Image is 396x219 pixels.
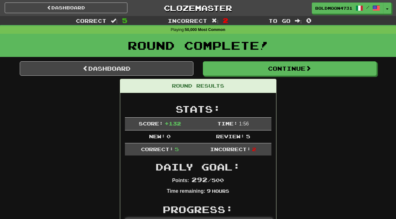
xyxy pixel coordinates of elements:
[246,133,250,139] span: 5
[312,3,383,14] a: BoldMoon4731 /
[168,18,207,24] span: Incorrect
[185,28,225,32] strong: 50,000 Most Common
[111,18,118,23] span: :
[2,39,394,52] h1: Round Complete!
[141,146,173,152] span: Correct:
[252,146,256,152] span: 2
[125,104,271,114] h2: Stats:
[125,162,271,172] h2: Daily Goal:
[203,61,377,76] button: Continue
[269,18,291,24] span: To go
[149,133,165,139] span: New:
[315,5,352,11] span: BoldMoon4731
[5,3,127,13] a: Dashboard
[216,133,244,139] span: Review:
[172,178,189,183] strong: Points:
[212,18,219,23] span: :
[137,3,260,13] a: Clozemaster
[167,188,205,194] strong: Time remaining:
[165,120,181,126] span: + 132
[20,61,193,76] a: Dashboard
[125,204,271,215] h2: Progress:
[120,79,276,93] div: Round Results
[122,17,127,24] span: 5
[139,120,163,126] span: Score:
[167,133,171,139] span: 0
[366,5,369,9] span: /
[239,121,249,126] span: 1 : 56
[175,146,179,152] span: 5
[210,146,251,152] span: Incorrect:
[306,17,311,24] span: 0
[207,188,211,194] span: 9
[212,188,229,194] small: Hours
[217,120,238,126] span: Time:
[223,17,228,24] span: 2
[295,18,302,23] span: :
[192,176,208,183] span: 292
[192,177,224,183] span: / 500
[76,18,106,24] span: Correct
